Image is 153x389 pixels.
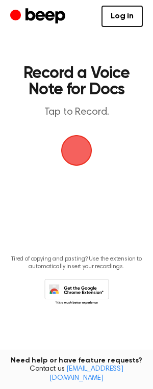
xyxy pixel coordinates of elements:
[18,106,135,119] p: Tap to Record.
[101,6,143,27] a: Log in
[6,365,147,383] span: Contact us
[49,366,123,382] a: [EMAIL_ADDRESS][DOMAIN_NAME]
[61,135,92,166] img: Beep Logo
[18,65,135,98] h1: Record a Voice Note for Docs
[8,255,145,271] p: Tired of copying and pasting? Use the extension to automatically insert your recordings.
[10,7,68,27] a: Beep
